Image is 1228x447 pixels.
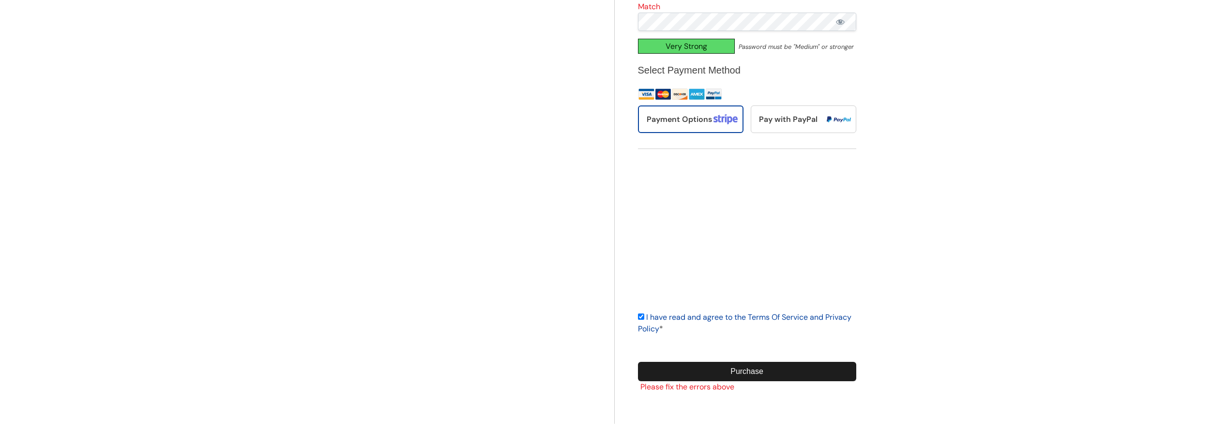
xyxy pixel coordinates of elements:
[739,43,854,51] em: Password must be "Medium" or stronger
[705,87,722,102] img: PayPal Standard
[638,381,856,393] span: Please fix the errors above
[1180,401,1228,447] iframe: Chat Widget
[759,114,818,124] span: Pay with PayPal
[638,87,705,102] img: Stripe
[638,39,735,54] span: Very Strong
[636,159,854,305] iframe: Secure payment input frame
[825,13,856,31] button: Show password
[647,114,712,124] span: Payment Options
[638,313,644,320] input: I have read and agree to the Terms Of Service and Privacy Policy*
[638,63,856,77] h3: Select Payment Method
[638,362,856,381] input: Purchase
[638,312,851,334] a: I have read and agree to the Terms Of Service and Privacy Policy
